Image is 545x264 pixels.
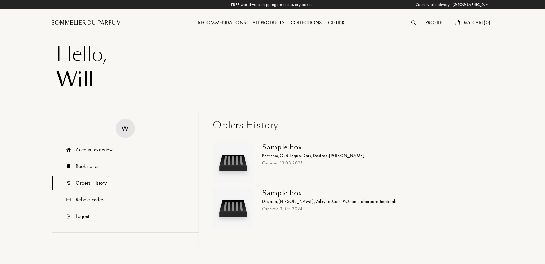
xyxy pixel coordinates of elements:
span: [PERSON_NAME] [329,153,364,158]
div: Hello , [56,42,489,67]
img: cart.svg [455,20,460,25]
div: Rebate codes [76,196,104,204]
span: Cuir d'Orient , [332,198,359,204]
img: search_icn.svg [411,20,416,25]
img: icn_logout.svg [65,209,73,224]
a: Collections [288,19,325,26]
div: Ordered: 31 . 05 . 2024 [262,205,474,212]
div: All products [250,19,288,27]
a: Recommendations [195,19,250,26]
span: Valkyrie , [315,198,332,204]
div: Ordered: 13 . 08 . 2025 [262,160,474,166]
div: Orders History [213,119,479,132]
img: icn_code.svg [65,193,73,207]
div: Account overview [76,146,113,154]
img: arrow_w.png [485,2,490,7]
div: W [122,123,129,134]
div: Collections [288,19,325,27]
img: icn_book.svg [65,159,73,174]
span: Perverso , [262,153,280,158]
div: Logout [76,212,89,220]
a: All products [250,19,288,26]
div: Will [56,67,489,93]
div: Gifting [325,19,350,27]
a: Sommelier du Parfum [52,19,121,27]
span: Country of delivery: [416,2,451,8]
span: [PERSON_NAME] , [278,198,315,204]
div: Recommendations [195,19,250,27]
a: Profile [422,19,446,26]
div: Bookmarks [76,163,99,170]
img: icn_history.svg [65,176,73,190]
div: Profile [422,19,446,27]
a: Gifting [325,19,350,26]
div: Sample box [262,189,474,197]
span: Dark , [302,153,313,158]
span: Dovana , [262,198,279,204]
div: Sample box [262,143,474,151]
div: Orders History [76,179,107,187]
span: Oud Laque , [280,153,303,158]
span: Desired , [313,153,329,158]
span: Tubéreuse Impériale [359,198,398,204]
img: sample box [215,145,251,181]
img: sample box [215,191,251,227]
span: My Cart ( 0 ) [464,19,490,26]
img: icn_overview.svg [65,143,73,157]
